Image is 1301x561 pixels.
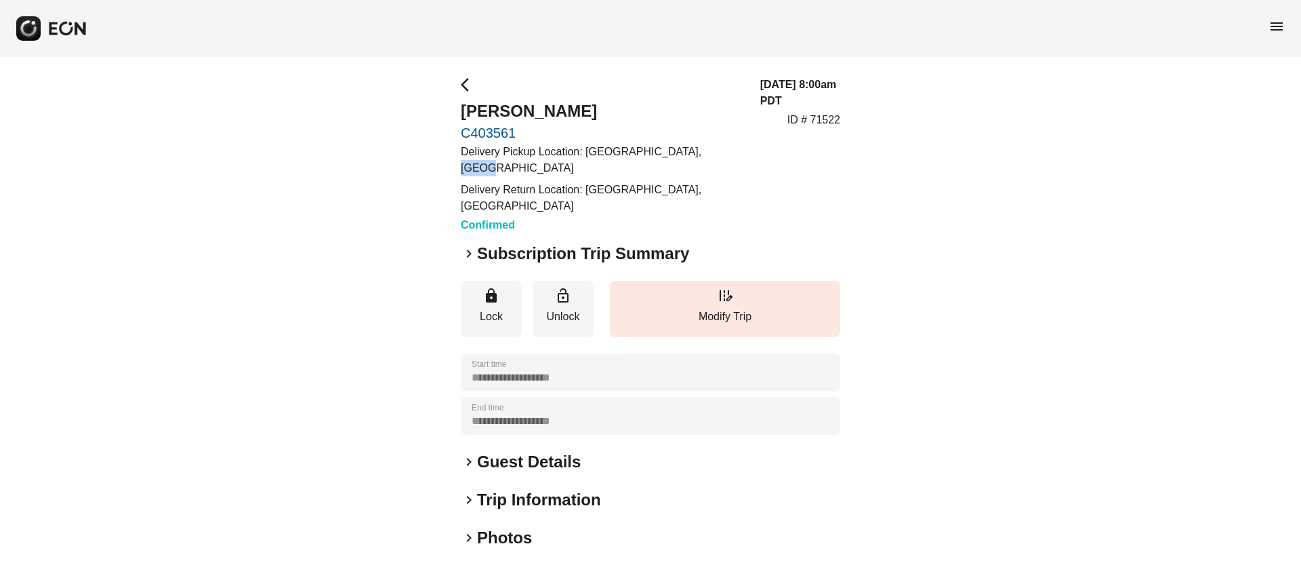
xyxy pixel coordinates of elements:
[461,281,522,337] button: Lock
[477,243,689,265] h2: Subscription Trip Summary
[760,77,840,109] h3: [DATE] 8:00am PDT
[555,288,571,304] span: lock_open
[787,112,840,128] p: ID # 71522
[461,125,744,141] a: C403561
[468,309,515,325] p: Lock
[717,288,733,304] span: edit_road
[610,281,840,337] button: Modify Trip
[461,246,477,262] span: keyboard_arrow_right
[617,309,833,325] p: Modify Trip
[461,182,744,214] p: Delivery Return Location: [GEOGRAPHIC_DATA], [GEOGRAPHIC_DATA]
[461,217,744,233] h3: Confirmed
[477,527,532,549] h2: Photos
[477,489,601,511] h2: Trip Information
[461,100,744,122] h2: [PERSON_NAME]
[461,144,744,176] p: Delivery Pickup Location: [GEOGRAPHIC_DATA], [GEOGRAPHIC_DATA]
[461,454,477,470] span: keyboard_arrow_right
[461,530,477,546] span: keyboard_arrow_right
[461,492,477,508] span: keyboard_arrow_right
[461,77,477,93] span: arrow_back_ios
[483,288,499,304] span: lock
[533,281,594,337] button: Unlock
[1268,18,1285,35] span: menu
[539,309,587,325] p: Unlock
[477,451,581,473] h2: Guest Details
